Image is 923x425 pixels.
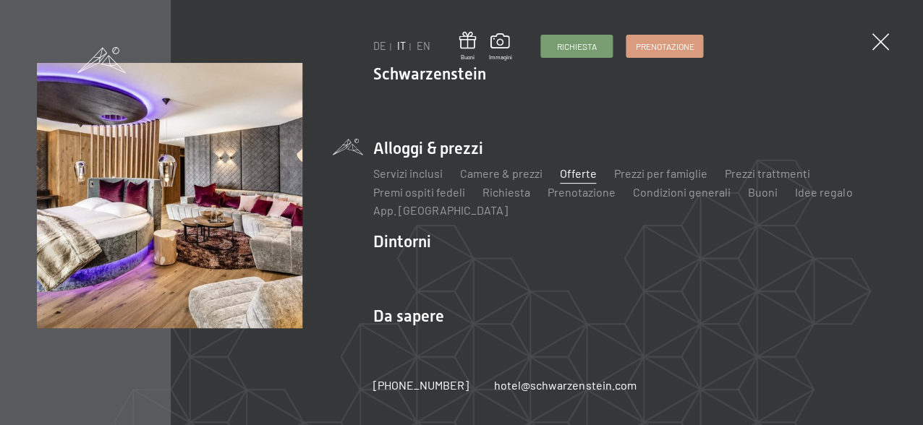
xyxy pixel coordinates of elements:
[614,166,707,180] a: Prezzi per famiglie
[557,40,597,53] span: Richiesta
[373,203,508,217] a: App. [GEOGRAPHIC_DATA]
[725,166,810,180] a: Prezzi trattmenti
[548,185,616,199] a: Prenotazione
[459,32,476,61] a: Buoni
[373,166,443,180] a: Servizi inclusi
[541,35,612,57] a: Richiesta
[635,40,694,53] span: Prenotazione
[417,40,430,52] a: EN
[488,53,511,61] span: Immagini
[373,378,469,392] span: [PHONE_NUMBER]
[626,35,702,57] a: Prenotazione
[373,377,469,393] a: [PHONE_NUMBER]
[397,40,406,52] a: IT
[560,166,597,180] a: Offerte
[482,185,530,199] a: Richiesta
[460,166,543,180] a: Camere & prezzi
[488,33,511,61] a: Immagini
[494,377,636,393] a: hotel@schwarzenstein.com
[748,185,778,199] a: Buoni
[795,185,852,199] a: Idee regalo
[633,185,731,199] a: Condizioni generali
[373,40,386,52] a: DE
[373,185,465,199] a: Premi ospiti fedeli
[459,53,476,61] span: Buoni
